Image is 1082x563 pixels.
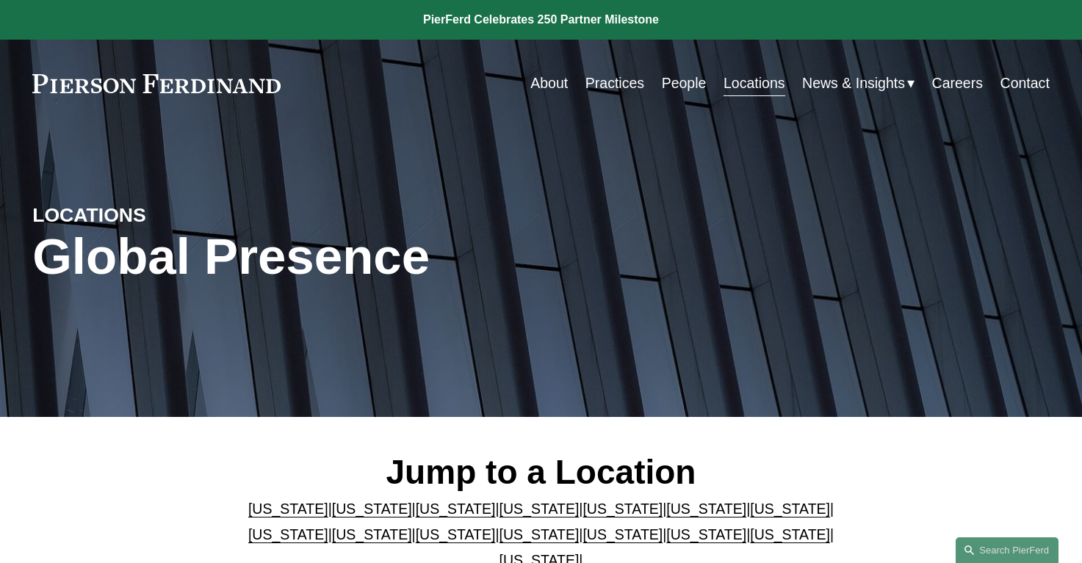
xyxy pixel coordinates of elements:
[530,69,568,98] a: About
[750,501,830,517] a: [US_STATE]
[332,526,412,542] a: [US_STATE]
[583,526,663,542] a: [US_STATE]
[666,501,746,517] a: [US_STATE]
[932,69,983,98] a: Careers
[583,501,663,517] a: [US_STATE]
[499,501,580,517] a: [US_STATE]
[32,203,286,228] h4: LOCATIONS
[724,69,785,98] a: Locations
[585,69,644,98] a: Practices
[499,526,580,542] a: [US_STATE]
[245,452,838,493] h2: Jump to a Location
[802,70,905,96] span: News & Insights
[416,501,496,517] a: [US_STATE]
[802,69,915,98] a: folder dropdown
[750,526,830,542] a: [US_STATE]
[956,537,1058,563] a: Search this site
[1000,69,1050,98] a: Contact
[248,501,328,517] a: [US_STATE]
[666,526,746,542] a: [US_STATE]
[416,526,496,542] a: [US_STATE]
[662,69,707,98] a: People
[32,228,710,286] h1: Global Presence
[332,501,412,517] a: [US_STATE]
[248,526,328,542] a: [US_STATE]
